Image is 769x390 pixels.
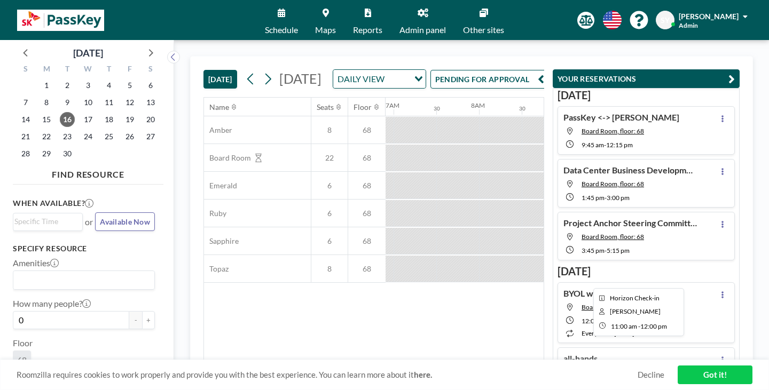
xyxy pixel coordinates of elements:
[60,95,75,110] span: Tuesday, September 9, 2025
[129,311,142,329] button: -
[354,102,372,112] div: Floor
[463,26,504,34] span: Other sites
[13,165,163,180] h4: FIND RESOURCE
[39,95,54,110] span: Monday, September 8, 2025
[81,129,96,144] span: Wednesday, September 24, 2025
[143,95,158,110] span: Saturday, September 13, 2025
[81,112,96,127] span: Wednesday, September 17, 2025
[471,101,485,109] div: 8AM
[434,105,440,112] div: 30
[39,146,54,161] span: Monday, September 29, 2025
[604,141,606,149] span: -
[563,218,697,228] h4: Project Anchor Steering Committee
[13,271,154,289] div: Search for option
[204,181,237,190] span: Emerald
[140,63,161,77] div: S
[39,78,54,93] span: Monday, September 1, 2025
[678,365,752,384] a: Got it!
[582,233,644,241] span: Board Room, floor: 68
[100,217,150,226] span: Available Now
[311,125,348,135] span: 8
[558,89,735,102] h3: [DATE]
[122,95,137,110] span: Friday, September 12, 2025
[311,209,348,218] span: 6
[204,153,251,163] span: Board Room
[101,78,116,93] span: Thursday, September 4, 2025
[18,129,33,144] span: Sunday, September 21, 2025
[606,141,633,149] span: 12:15 PM
[17,355,27,365] span: 68
[348,181,386,190] span: 68
[348,153,386,163] span: 68
[430,70,550,89] button: PENDING FOR APPROVAL
[15,63,36,77] div: S
[519,105,525,112] div: 30
[14,216,76,227] input: Search for option
[13,213,82,229] div: Search for option
[73,45,103,60] div: [DATE]
[60,112,75,127] span: Tuesday, September 16, 2025
[265,26,298,34] span: Schedule
[353,26,382,34] span: Reports
[204,125,232,135] span: Amber
[607,246,630,254] span: 5:15 PM
[582,180,644,188] span: Board Room, floor: 68
[122,78,137,93] span: Friday, September 5, 2025
[60,78,75,93] span: Tuesday, September 2, 2025
[13,298,91,309] label: How many people?
[317,102,334,112] div: Seats
[607,194,630,202] span: 3:00 PM
[348,125,386,135] span: 68
[582,194,605,202] span: 1:45 PM
[60,129,75,144] span: Tuesday, September 23, 2025
[582,317,608,325] span: 12:00 PM
[399,26,446,34] span: Admin panel
[348,264,386,274] span: 68
[57,63,78,77] div: T
[563,353,598,364] h4: all-hands
[95,212,155,231] button: Available Now
[17,370,638,380] span: Roomzilla requires cookies to work properly and provide you with the best experience. You can lea...
[85,217,93,227] span: or
[582,141,604,149] span: 9:45 AM
[143,112,158,127] span: Saturday, September 20, 2025
[101,129,116,144] span: Thursday, September 25, 2025
[13,244,155,253] h3: Specify resource
[311,264,348,274] span: 8
[18,95,33,110] span: Sunday, September 7, 2025
[101,112,116,127] span: Thursday, September 18, 2025
[204,209,226,218] span: Ruby
[311,153,348,163] span: 22
[204,264,229,274] span: Topaz
[78,63,99,77] div: W
[98,63,119,77] div: T
[143,129,158,144] span: Saturday, September 27, 2025
[14,273,148,287] input: Search for option
[638,370,664,380] a: Decline
[563,112,679,123] h4: PassKey <-> [PERSON_NAME]
[679,12,739,21] span: [PERSON_NAME]
[119,63,140,77] div: F
[348,209,386,218] span: 68
[143,78,158,93] span: Saturday, September 6, 2025
[563,165,697,176] h4: Data Center Business Development Update
[388,72,408,86] input: Search for option
[39,129,54,144] span: Monday, September 22, 2025
[582,127,644,135] span: Board Room, floor: 68
[386,101,399,109] div: 7AM
[348,236,386,246] span: 68
[605,246,607,254] span: -
[605,194,607,202] span: -
[203,70,237,89] button: [DATE]
[18,146,33,161] span: Sunday, September 28, 2025
[582,303,644,311] span: Board Room, floor: 68
[81,78,96,93] span: Wednesday, September 3, 2025
[142,311,155,329] button: +
[18,112,33,127] span: Sunday, September 14, 2025
[553,69,740,88] button: YOUR RESERVATIONS
[333,70,426,88] div: Search for option
[558,265,735,278] h3: [DATE]
[36,63,57,77] div: M
[315,26,336,34] span: Maps
[13,338,33,348] label: Floor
